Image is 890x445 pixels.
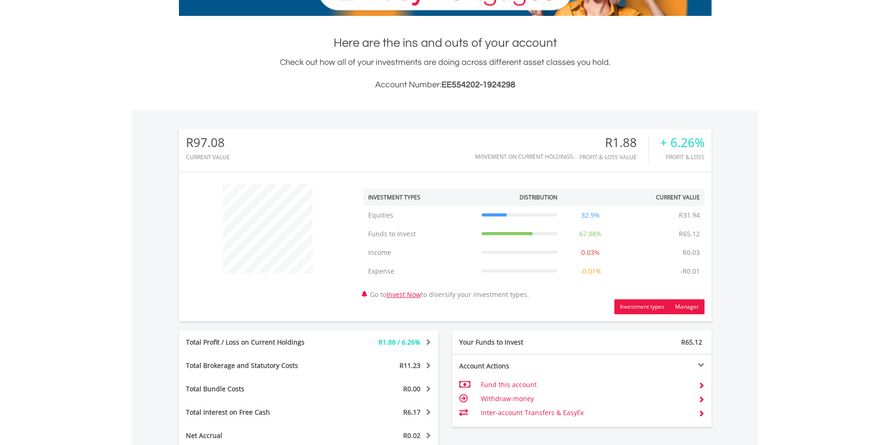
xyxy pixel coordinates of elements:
[356,179,712,314] div: Go to to diversify your investment types.
[562,206,619,225] td: 32.9%
[403,408,420,417] span: R6.17
[520,193,557,201] div: Distribution
[452,361,582,371] div: Account Actions
[179,338,330,347] div: Total Profit / Loss on Current Holdings
[660,154,705,160] div: Profit & Loss
[481,392,691,406] td: Withdraw money
[179,384,330,394] div: Total Bundle Costs
[363,243,477,262] td: Income
[475,154,575,160] div: Movement on Current Holdings:
[363,206,477,225] td: Equities
[579,154,648,160] div: Profit & Loss Value
[403,431,420,440] span: R0.02
[562,262,619,281] td: -0.01%
[179,35,712,51] h1: Here are the ins and outs of your account
[441,80,515,89] span: EE554202-1924298
[674,206,705,225] td: R31.94
[363,189,477,206] th: Investment Types
[399,361,420,370] span: R11.23
[676,262,705,281] td: -R0.01
[179,431,330,440] div: Net Accrual
[186,154,230,160] div: CURRENT VALUE
[562,225,619,243] td: 67.08%
[179,361,330,370] div: Total Brokerage and Statutory Costs
[678,243,705,262] td: R0.03
[614,299,670,314] button: Investment types
[403,384,420,393] span: R0.00
[481,378,691,392] td: Fund this account
[363,225,477,243] td: Funds to Invest
[179,56,712,92] div: Check out how all of your investments are doing across different asset classes you hold.
[660,136,705,149] div: + 6.26%
[579,136,648,149] div: R1.88
[186,136,230,149] div: R97.08
[562,243,619,262] td: 0.03%
[179,408,330,417] div: Total Interest on Free Cash
[452,338,582,347] div: Your Funds to Invest
[681,338,702,346] span: R65.12
[386,290,421,299] a: Invest Now
[179,78,712,92] h3: Account Number:
[363,262,477,281] td: Expense
[669,299,705,314] button: Manager
[674,225,705,243] td: R65.12
[619,189,705,206] th: Current Value
[378,338,420,346] span: R1.88 / 6.26%
[481,406,691,420] td: Inter-account Transfers & EasyFx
